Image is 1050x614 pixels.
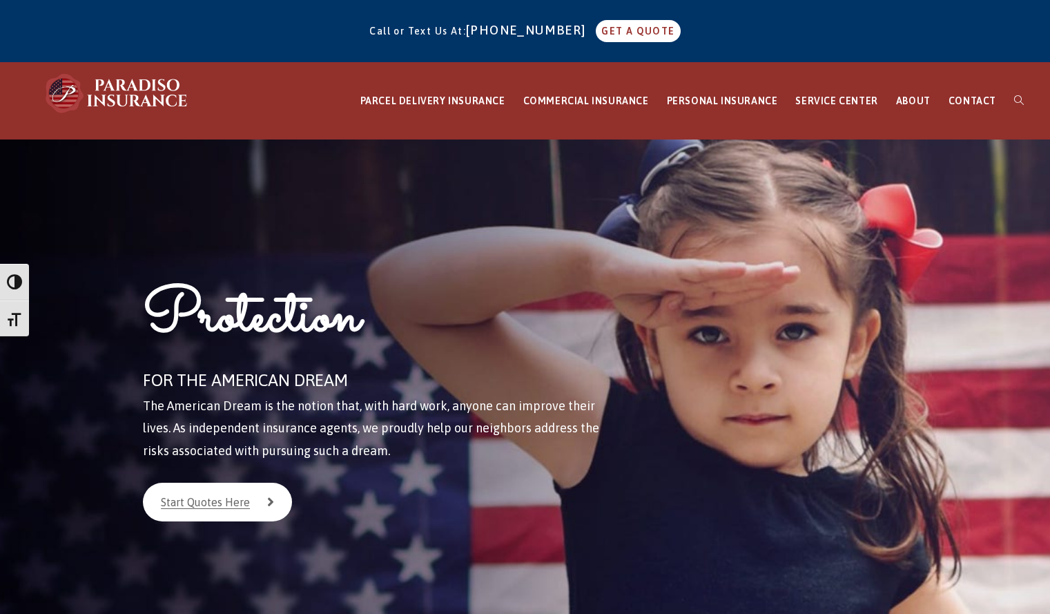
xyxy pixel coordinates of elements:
[949,95,996,106] span: CONTACT
[143,371,348,390] span: FOR THE AMERICAN DREAM
[896,95,931,106] span: ABOUT
[143,483,292,521] a: Start Quotes Here
[658,63,787,140] a: PERSONAL INSURANCE
[523,95,649,106] span: COMMERCIAL INSURANCE
[466,23,593,37] a: [PHONE_NUMBER]
[786,63,886,140] a: SERVICE CENTER
[795,95,877,106] span: SERVICE CENTER
[596,20,680,42] a: GET A QUOTE
[41,73,193,114] img: Paradiso Insurance
[143,399,599,458] span: The American Dream is the notion that, with hard work, anyone can improve their lives. As indepen...
[369,26,466,37] span: Call or Text Us At:
[360,95,505,106] span: PARCEL DELIVERY INSURANCE
[887,63,940,140] a: ABOUT
[143,278,607,365] h1: Protection
[351,63,514,140] a: PARCEL DELIVERY INSURANCE
[514,63,658,140] a: COMMERCIAL INSURANCE
[940,63,1005,140] a: CONTACT
[667,95,778,106] span: PERSONAL INSURANCE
